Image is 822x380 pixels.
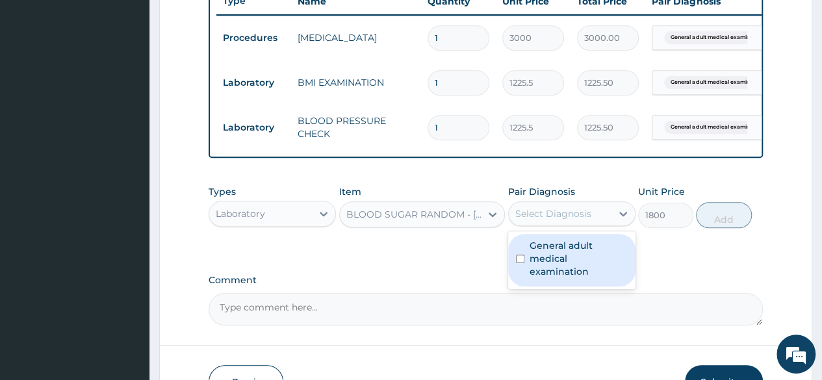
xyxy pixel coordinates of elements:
label: Comment [209,275,763,286]
td: BMI EXAMINATION [291,70,421,95]
td: [MEDICAL_DATA] [291,25,421,51]
td: BLOOD PRESSURE CHECK [291,108,421,147]
img: d_794563401_company_1708531726252_794563401 [24,65,53,97]
span: General adult medical examinat... [664,76,765,89]
span: General adult medical examinat... [664,121,765,134]
td: Procedures [216,26,291,50]
div: Chat with us now [68,73,218,90]
label: Item [339,185,361,198]
label: Types [209,186,236,197]
td: Laboratory [216,116,291,140]
div: Laboratory [216,207,265,220]
label: Unit Price [638,185,685,198]
label: General adult medical examination [530,239,628,278]
div: Select Diagnosis [515,207,591,220]
td: Laboratory [216,71,291,95]
textarea: Type your message and hit 'Enter' [6,247,248,292]
div: BLOOD SUGAR RANDOM - [PLASMA] [346,208,483,221]
div: Minimize live chat window [213,6,244,38]
span: We're online! [75,110,179,241]
span: General adult medical examinat... [664,31,765,44]
button: Add [696,202,751,228]
label: Pair Diagnosis [508,185,575,198]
